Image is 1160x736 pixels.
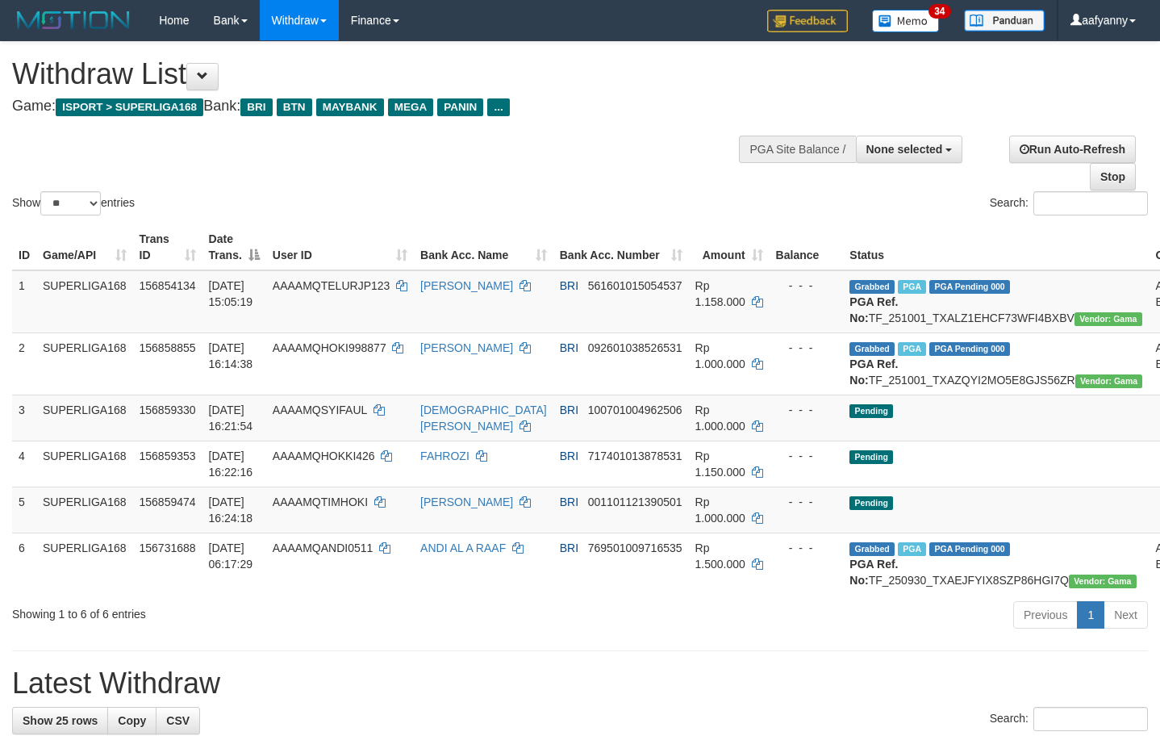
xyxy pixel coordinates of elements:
span: Rp 1.000.000 [695,496,745,525]
th: Status [843,224,1149,270]
a: Copy [107,707,156,734]
span: Pending [849,450,893,464]
span: PGA Pending [929,342,1010,356]
a: Show 25 rows [12,707,108,734]
td: 5 [12,487,36,533]
td: SUPERLIGA168 [36,395,133,441]
span: MEGA [388,98,434,116]
a: Next [1104,601,1148,629]
div: - - - [776,402,837,418]
span: Pending [849,404,893,418]
span: 156859330 [140,404,196,416]
img: panduan.png [964,10,1045,31]
span: BRI [560,542,578,554]
span: Marked by aafromsomean [898,542,926,556]
img: MOTION_logo.png [12,8,135,32]
a: [PERSON_NAME] [420,496,513,508]
a: Run Auto-Refresh [1009,136,1136,163]
span: Marked by aafsengchandara [898,280,926,294]
span: AAAAMQANDI0511 [273,542,373,554]
span: [DATE] 16:24:18 [209,496,253,525]
span: BRI [560,404,578,416]
span: AAAAMQHOKKI426 [273,450,375,462]
a: ANDI AL A RAAF [420,542,506,554]
span: AAAAMQHOKI998877 [273,341,386,354]
span: BRI [560,341,578,354]
span: Rp 1.500.000 [695,542,745,571]
a: Previous [1013,601,1078,629]
span: Marked by aafsengchandara [898,342,926,356]
td: TF_251001_TXALZ1EHCF73WFI4BXBV [843,270,1149,333]
a: Stop [1090,163,1136,190]
span: PANIN [437,98,483,116]
th: Bank Acc. Name: activate to sort column ascending [414,224,553,270]
h1: Latest Withdraw [12,667,1148,700]
span: BRI [560,450,578,462]
label: Search: [990,191,1148,215]
td: 3 [12,395,36,441]
td: SUPERLIGA168 [36,441,133,487]
span: AAAAMQSYIFAUL [273,404,367,416]
th: Balance [770,224,844,270]
span: 156854134 [140,279,196,292]
span: Copy 092601038526531 to clipboard [588,341,682,354]
span: Grabbed [849,280,895,294]
span: None selected [866,143,943,156]
span: 156859353 [140,450,196,462]
th: Amount: activate to sort column ascending [689,224,770,270]
span: BRI [560,279,578,292]
span: Copy 100701004962506 to clipboard [588,404,682,416]
div: - - - [776,448,837,464]
span: Copy [118,714,146,727]
span: [DATE] 06:17:29 [209,542,253,571]
div: - - - [776,340,837,356]
img: Button%20Memo.svg [872,10,940,32]
td: TF_250930_TXAEJFYIX8SZP86HGI7Q [843,533,1149,595]
span: PGA Pending [929,542,1010,556]
span: Rp 1.150.000 [695,450,745,479]
span: AAAAMQTELURJP123 [273,279,390,292]
a: 1 [1077,601,1104,629]
span: ISPORT > SUPERLIGA168 [56,98,203,116]
td: SUPERLIGA168 [36,332,133,395]
span: Rp 1.000.000 [695,341,745,370]
span: [DATE] 16:14:38 [209,341,253,370]
td: SUPERLIGA168 [36,487,133,533]
span: BRI [560,496,578,508]
span: Rp 1.000.000 [695,404,745,433]
span: 156731688 [140,542,196,554]
div: PGA Site Balance / [739,136,855,163]
span: BRI [240,98,272,116]
th: Game/API: activate to sort column ascending [36,224,133,270]
span: Show 25 rows [23,714,98,727]
span: Copy 001101121390501 to clipboard [588,496,682,508]
label: Show entries [12,191,135,215]
input: Search: [1033,707,1148,731]
td: TF_251001_TXAZQYI2MO5E8GJS56ZR [843,332,1149,395]
th: Date Trans.: activate to sort column descending [202,224,266,270]
a: [PERSON_NAME] [420,279,513,292]
span: Rp 1.158.000 [695,279,745,308]
th: Bank Acc. Number: activate to sort column ascending [553,224,689,270]
span: CSV [166,714,190,727]
a: [DEMOGRAPHIC_DATA][PERSON_NAME] [420,404,547,433]
span: [DATE] 16:22:16 [209,450,253,479]
span: 156858855 [140,341,196,354]
th: ID [12,224,36,270]
td: 1 [12,270,36,333]
select: Showentries [40,191,101,215]
h1: Withdraw List [12,58,757,90]
label: Search: [990,707,1148,731]
span: Vendor URL: https://trx31.1velocity.biz [1069,575,1137,588]
span: BTN [277,98,312,116]
a: CSV [156,707,200,734]
td: 2 [12,332,36,395]
span: 156859474 [140,496,196,508]
span: Copy 769501009716535 to clipboard [588,542,682,554]
span: Grabbed [849,342,895,356]
div: - - - [776,540,837,556]
h4: Game: Bank: [12,98,757,115]
b: PGA Ref. No: [849,295,898,324]
span: Copy 717401013878531 to clipboard [588,450,682,462]
span: PGA Pending [929,280,1010,294]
